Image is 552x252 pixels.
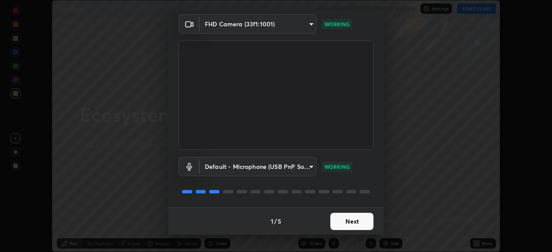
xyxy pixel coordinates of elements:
button: Next [330,213,373,230]
h4: / [274,217,277,226]
div: FHD Camera (33f1:1001) [200,157,317,176]
h4: 1 [271,217,273,226]
h4: 5 [278,217,281,226]
div: FHD Camera (33f1:1001) [200,14,317,34]
p: WORKING [324,163,350,171]
p: WORKING [324,20,350,28]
